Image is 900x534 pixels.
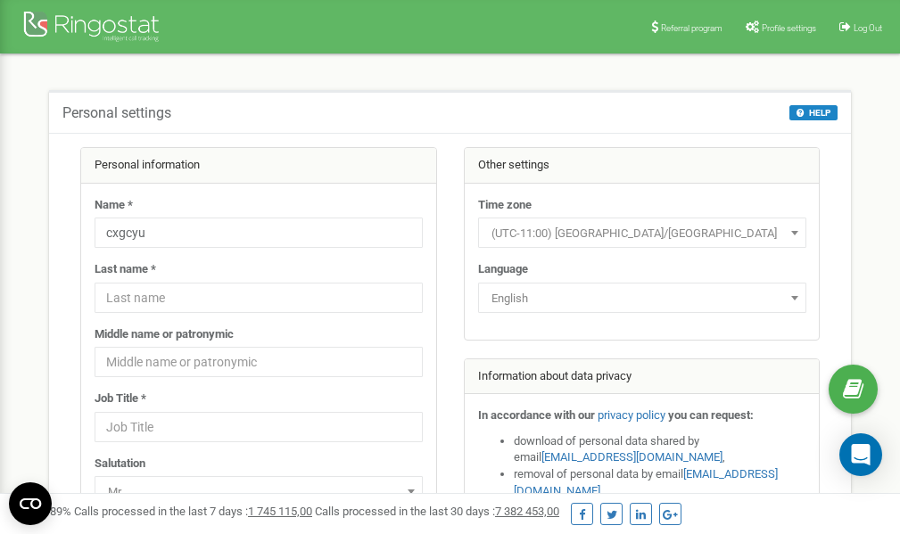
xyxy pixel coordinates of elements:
[854,23,882,33] span: Log Out
[514,466,806,499] li: removal of personal data by email ,
[478,261,528,278] label: Language
[95,347,423,377] input: Middle name or patronymic
[598,408,665,422] a: privacy policy
[95,326,234,343] label: Middle name or patronymic
[839,433,882,476] div: Open Intercom Messenger
[95,476,423,506] span: Mr.
[478,408,595,422] strong: In accordance with our
[74,505,312,518] span: Calls processed in the last 7 days :
[541,450,722,464] a: [EMAIL_ADDRESS][DOMAIN_NAME]
[81,148,436,184] div: Personal information
[762,23,816,33] span: Profile settings
[484,286,800,311] span: English
[465,148,820,184] div: Other settings
[95,390,146,407] label: Job Title *
[495,505,559,518] u: 7 382 453,00
[478,283,806,313] span: English
[661,23,722,33] span: Referral program
[95,218,423,248] input: Name
[95,456,145,472] label: Salutation
[514,433,806,466] li: download of personal data shared by email ,
[478,197,532,214] label: Time zone
[668,408,754,422] strong: you can request:
[9,482,52,525] button: Open CMP widget
[62,105,171,121] h5: Personal settings
[95,283,423,313] input: Last name
[789,105,838,120] button: HELP
[478,218,806,248] span: (UTC-11:00) Pacific/Midway
[465,359,820,395] div: Information about data privacy
[315,505,559,518] span: Calls processed in the last 30 days :
[95,412,423,442] input: Job Title
[95,197,133,214] label: Name *
[248,505,312,518] u: 1 745 115,00
[101,480,417,505] span: Mr.
[484,221,800,246] span: (UTC-11:00) Pacific/Midway
[95,261,156,278] label: Last name *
